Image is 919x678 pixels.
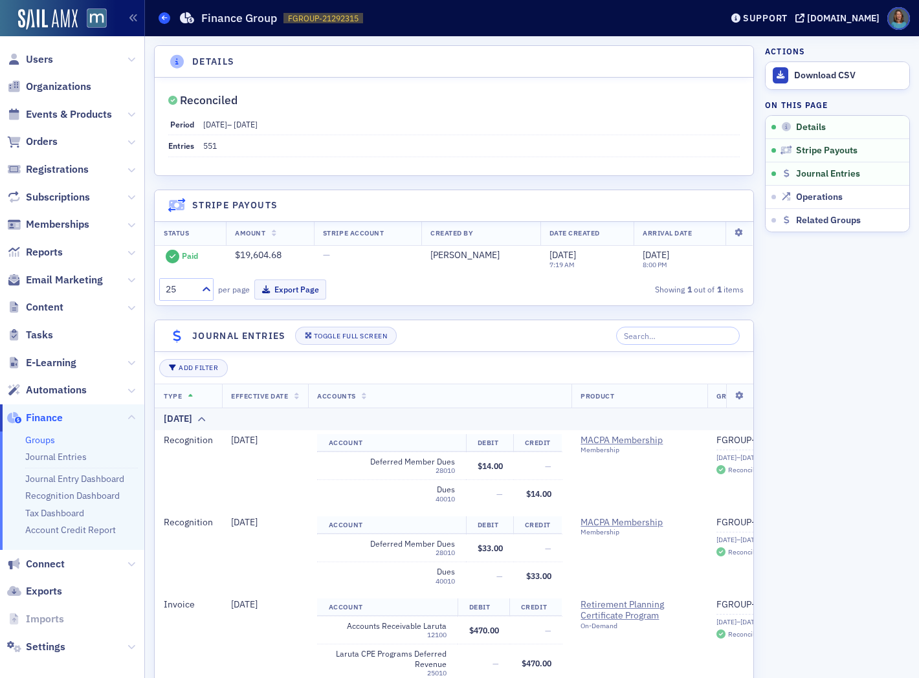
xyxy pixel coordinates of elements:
div: Reconciled [728,466,762,474]
span: $470.00 [469,625,499,635]
span: Amount [235,228,265,237]
div: 28010 [337,466,455,475]
span: — [323,249,330,261]
h4: Details [192,55,235,69]
span: Deferred Member Dues [337,457,455,466]
div: Download CSV [794,70,903,82]
span: Deferred Member Dues [337,539,455,549]
span: [DATE] [231,434,258,446]
span: — [496,488,503,499]
a: Organizations [7,80,91,94]
span: Product [581,391,614,400]
a: Reports [7,245,63,259]
span: Group [716,391,741,400]
a: Download CSV [766,62,909,89]
span: Operations [796,191,843,203]
a: Automations [7,383,87,397]
a: Email Marketing [7,273,103,287]
span: Email Marketing [26,273,103,287]
span: [DATE] [231,598,258,610]
span: [DATE] [549,249,576,261]
div: Reconciled [180,97,238,104]
div: 40010 [337,577,455,585]
time: 8:00 PM [643,260,667,269]
input: Search… [616,327,740,345]
th: Credit [513,434,562,452]
a: Finance [7,411,63,425]
span: FGROUP-21292315 [288,13,359,24]
button: Export Page [254,279,326,300]
div: Paid [182,251,198,261]
span: Settings [26,640,65,654]
h4: Journal Entries [192,329,286,343]
div: [DATE]–[DATE] [716,618,808,626]
span: [DATE] [231,516,258,528]
div: Reconciled [728,549,762,556]
span: Stripe Account [323,228,384,237]
th: Credit [513,516,562,534]
span: Imports [26,612,64,626]
a: Journal Entries [25,451,87,463]
th: Account [317,598,458,617]
div: 28010 [337,549,455,557]
a: MACPA Membership [581,517,698,529]
div: 40010 [337,495,455,503]
span: E-Learning [26,356,76,370]
a: Events & Products [7,107,112,122]
strong: 1 [685,283,694,295]
img: SailAMX [18,9,78,30]
div: Toggle Full Screen [314,333,387,340]
span: Registrations [26,162,89,177]
th: Debit [458,598,510,617]
th: Account [317,516,466,534]
div: Support [743,12,788,24]
div: 25 [166,283,194,296]
span: Details [796,122,826,133]
span: Dues [337,567,455,576]
span: [DATE] [643,249,669,261]
a: Settings [7,640,65,654]
a: View Homepage [78,8,107,30]
h1: Finance Group [201,10,277,26]
span: — [545,543,551,553]
th: Account [317,434,466,452]
dd: 551 [203,135,740,156]
a: Account Credit Report [25,524,116,536]
span: Effective Date [231,391,288,400]
span: Period [170,119,194,129]
span: Finance [26,411,63,425]
span: Entries [168,140,194,151]
span: Automations [26,383,87,397]
span: — [545,461,551,471]
span: Recognition [164,434,213,446]
span: Content [26,300,63,314]
a: Subscriptions [7,190,90,204]
span: Date Created [549,228,600,237]
div: [DATE] [164,412,192,426]
span: — [545,625,551,635]
span: — [496,571,503,581]
span: Recognition [164,516,213,528]
a: Tasks [7,328,53,342]
a: MACPA Membership [581,435,698,446]
span: Invoice [164,598,195,610]
span: Users [26,52,53,67]
span: $19,604.68 [235,249,282,261]
span: Memberships [26,217,89,232]
span: Laruta CPE Programs Deferred Revenue [329,649,447,669]
button: [DOMAIN_NAME] [795,14,884,23]
th: Credit [509,598,562,617]
a: Retirement Planning Certificate Program [581,599,698,622]
span: Type [164,391,182,400]
div: On-Demand [581,622,698,630]
span: $14.00 [526,488,551,499]
a: Memberships [7,217,89,232]
span: $33.00 [478,543,503,553]
span: Connect [26,557,65,571]
div: [DATE]–[DATE] [716,536,808,544]
div: [PERSON_NAME] [430,250,531,261]
a: Connect [7,557,65,571]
